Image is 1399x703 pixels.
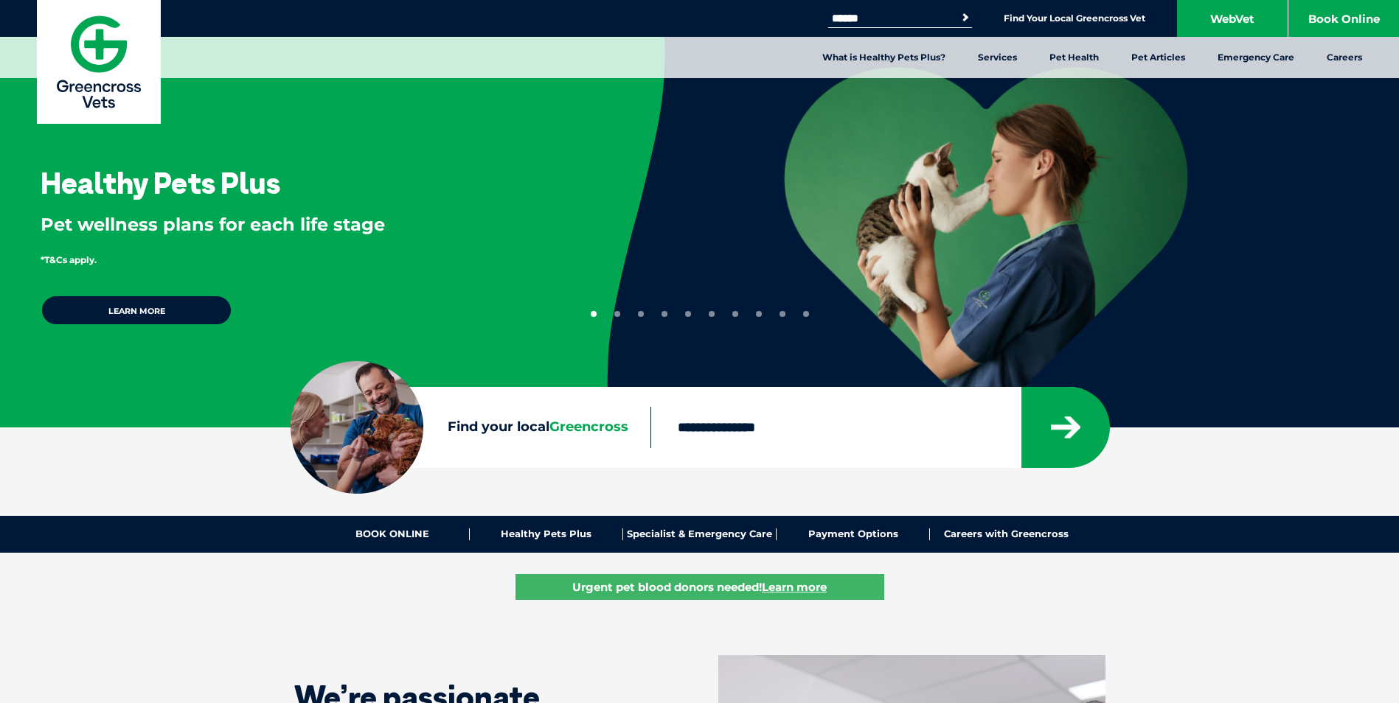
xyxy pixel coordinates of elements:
[549,419,628,435] span: Greencross
[662,311,667,317] button: 4 of 10
[756,311,762,317] button: 8 of 10
[762,580,827,594] u: Learn more
[41,168,280,197] h3: Healthy Pets Plus
[614,311,620,317] button: 2 of 10
[1311,37,1378,78] a: Careers
[1115,37,1201,78] a: Pet Articles
[806,37,962,78] a: What is Healthy Pets Plus?
[591,311,597,317] button: 1 of 10
[777,528,930,540] a: Payment Options
[623,528,777,540] a: Specialist & Emergency Care
[316,528,470,540] a: BOOK ONLINE
[962,37,1033,78] a: Services
[1201,37,1311,78] a: Emergency Care
[41,212,559,237] p: Pet wellness plans for each life stage
[958,10,973,25] button: Search
[803,311,809,317] button: 10 of 10
[41,295,232,326] a: Learn more
[930,528,1083,540] a: Careers with Greencross
[470,528,623,540] a: Healthy Pets Plus
[1004,13,1145,24] a: Find Your Local Greencross Vet
[1033,37,1115,78] a: Pet Health
[291,416,650,438] label: Find your local
[515,574,884,600] a: Urgent pet blood donors needed!Learn more
[709,311,715,317] button: 6 of 10
[41,254,97,265] span: *T&Cs apply.
[638,311,644,317] button: 3 of 10
[780,311,785,317] button: 9 of 10
[685,311,691,317] button: 5 of 10
[732,311,738,317] button: 7 of 10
